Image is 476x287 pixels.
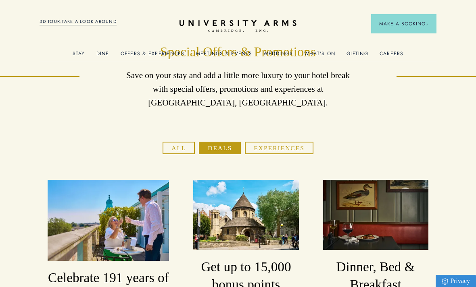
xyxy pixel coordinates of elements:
img: image-a84cd6be42fa7fc105742933f10646be5f14c709-3000x2000-jpg [323,180,428,250]
button: Deals [199,142,241,154]
a: What's On [304,51,335,61]
img: image-06b67da7cef3647c57b18f70ec17f0183790af67-6000x4000-jpg [48,180,169,261]
button: Experiences [245,142,313,154]
span: Make a Booking [379,20,428,27]
a: 3D TOUR:TAKE A LOOK AROUND [40,18,117,25]
a: Stay [73,51,85,61]
a: Weddings [263,51,293,61]
a: Careers [380,51,404,61]
a: Meetings & Events [196,51,252,61]
a: Home [180,20,296,33]
img: Privacy [442,278,448,285]
a: Gifting [347,51,368,61]
a: Privacy [436,275,476,287]
img: image-a169143ac3192f8fe22129d7686b8569f7c1e8bc-2500x1667-jpg [193,180,299,250]
button: All [163,142,195,154]
a: Offers & Experiences [121,51,185,61]
button: Make a BookingArrow icon [371,14,436,33]
p: Save on your stay and add a little more luxury to your hotel break with special offers, promotion... [119,69,357,109]
img: Arrow icon [426,23,428,25]
a: Dine [96,51,109,61]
